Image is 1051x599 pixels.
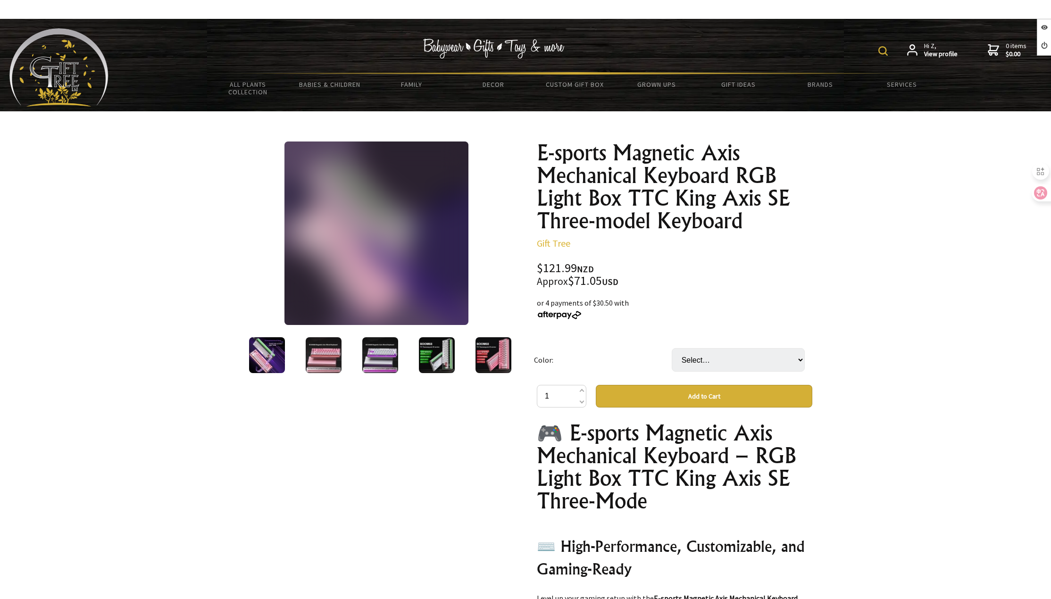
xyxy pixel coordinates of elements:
[878,46,888,56] img: product search
[616,75,698,94] a: Grown Ups
[423,39,564,58] img: Babywear - Gifts - Toys & more
[537,237,570,249] a: Gift Tree
[475,337,511,373] img: E-sports Magnetic Axis Mechanical Keyboard RGB Light Box TTC King Axis SE Three-model Keyboard
[924,50,958,58] strong: View profile
[452,75,534,94] a: Decor
[534,75,616,94] a: Custom Gift Box
[988,42,1026,58] a: 0 items$0.00
[537,262,812,288] div: $121.99 $71.05
[537,297,812,320] div: or 4 payments of $30.50 with
[1006,50,1026,58] strong: $0.00
[602,276,618,287] span: USD
[698,75,779,94] a: Gift Ideas
[924,42,958,58] span: Hi Z,
[537,311,582,319] img: Afterpay
[779,75,861,94] a: Brands
[9,28,108,107] img: Babyware - Gifts - Toys and more...
[419,337,455,373] img: E-sports Magnetic Axis Mechanical Keyboard RGB Light Box TTC King Axis SE Three-model Keyboard
[537,535,812,580] h2: ⌨️ High-Performance, Customizable, and Gaming-Ready
[306,337,342,373] img: E-sports Magnetic Axis Mechanical Keyboard RGB Light Box TTC King Axis SE Three-model Keyboard
[537,141,812,232] h1: E-sports Magnetic Axis Mechanical Keyboard RGB Light Box TTC King Axis SE Three-model Keyboard
[907,42,958,58] a: Hi Z,View profile
[537,422,812,512] h1: 🎮 E-sports Magnetic Axis Mechanical Keyboard – RGB Light Box TTC King Axis SE Three-Mode
[249,337,285,373] img: E-sports Magnetic Axis Mechanical Keyboard RGB Light Box TTC King Axis SE Three-model Keyboard
[371,75,452,94] a: Family
[207,75,289,102] a: All Plants Collection
[577,264,594,275] span: NZD
[596,385,812,408] button: Add to Cart
[284,141,468,325] img: E-sports Magnetic Axis Mechanical Keyboard RGB Light Box TTC King Axis SE Three-model Keyboard
[362,337,398,373] img: E-sports Magnetic Axis Mechanical Keyboard RGB Light Box TTC King Axis SE Three-model Keyboard
[1006,42,1026,58] span: 0 items
[289,75,370,94] a: Babies & Children
[537,275,568,288] small: Approx
[861,75,943,94] a: Services
[534,335,672,385] td: Color:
